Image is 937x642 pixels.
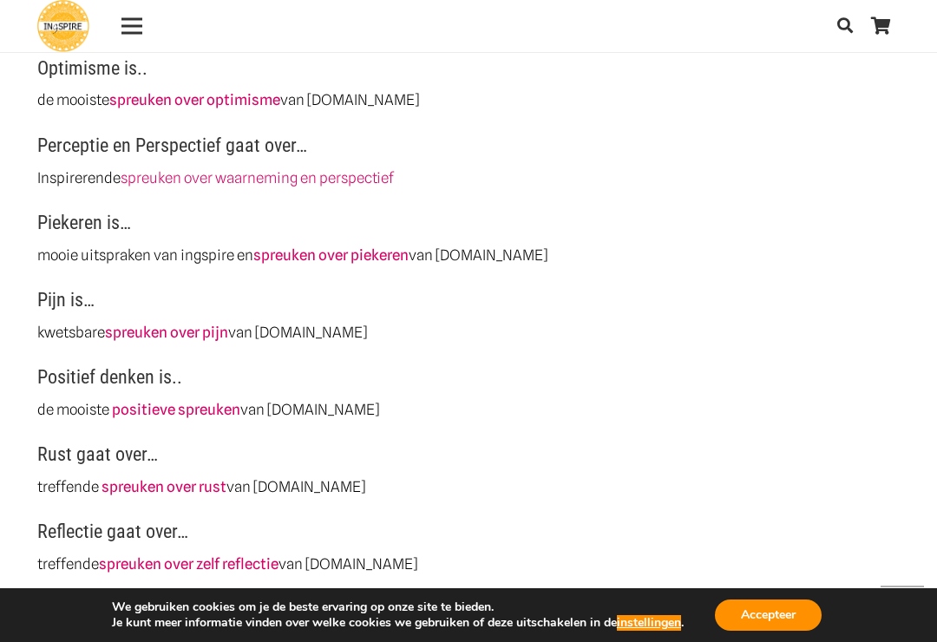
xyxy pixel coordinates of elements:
[715,599,822,631] button: Accepteer
[102,478,226,495] a: spreuken over rust
[37,365,901,399] h3: Positief denken is..
[37,56,901,90] h3: Optimisme is..
[37,288,901,322] h3: Pijn is…
[37,399,901,421] p: de mooiste van [DOMAIN_NAME]
[37,89,901,111] p: de mooiste van [DOMAIN_NAME]
[109,91,280,108] a: spreuken over optimisme
[105,324,228,341] a: spreuken over pijn
[37,520,901,554] h3: Reflectie gaat over…
[37,322,901,344] p: kwetsbare van [DOMAIN_NAME]
[37,245,901,266] p: mooie uitspraken van ingspire en van [DOMAIN_NAME]
[109,4,154,48] a: Menu
[37,167,901,189] p: Inspirerende
[37,554,901,575] p: treffende van [DOMAIN_NAME]
[37,211,901,245] h3: Piekeren is…
[37,476,901,498] p: treffende van [DOMAIN_NAME]
[112,599,684,615] p: We gebruiken cookies om je de beste ervaring op onze site te bieden.
[99,555,278,573] a: spreuken over zelf reflectie
[828,5,862,47] a: Zoeken
[617,615,681,631] button: instellingen
[253,246,409,264] a: spreuken over piekeren
[37,134,901,167] h3: Perceptie en Perspectief gaat over…
[112,401,240,418] a: positieve spreuken
[37,442,901,476] h3: Rust gaat over…
[881,586,924,629] a: Terug naar top
[112,615,684,631] p: Je kunt meer informatie vinden over welke cookies we gebruiken of deze uitschakelen in de .
[121,169,394,187] a: spreuken over waarneming en perspectief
